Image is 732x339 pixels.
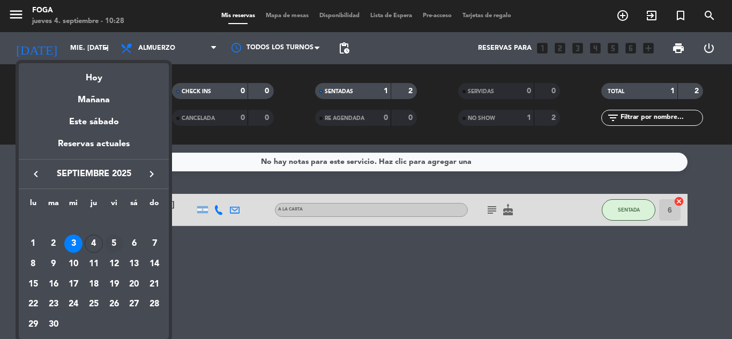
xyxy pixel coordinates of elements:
[105,235,123,253] div: 5
[23,254,43,274] td: 8 de septiembre de 2025
[19,107,169,137] div: Este sábado
[23,274,43,295] td: 15 de septiembre de 2025
[63,234,84,254] td: 3 de septiembre de 2025
[84,254,104,274] td: 11 de septiembre de 2025
[125,255,143,273] div: 13
[46,167,142,181] span: septiembre 2025
[43,295,64,315] td: 23 de septiembre de 2025
[104,274,124,295] td: 19 de septiembre de 2025
[43,314,64,335] td: 30 de septiembre de 2025
[64,275,83,293] div: 17
[85,275,103,293] div: 18
[44,275,63,293] div: 16
[64,235,83,253] div: 3
[44,315,63,334] div: 30
[26,167,46,181] button: keyboard_arrow_left
[44,255,63,273] div: 9
[144,274,165,295] td: 21 de septiembre de 2025
[44,235,63,253] div: 2
[63,197,84,214] th: miércoles
[24,255,42,273] div: 8
[85,255,103,273] div: 11
[24,315,42,334] div: 29
[142,167,161,181] button: keyboard_arrow_right
[19,85,169,107] div: Mañana
[19,63,169,85] div: Hoy
[43,234,64,254] td: 2 de septiembre de 2025
[104,295,124,315] td: 26 de septiembre de 2025
[23,214,165,234] td: SEP.
[145,275,163,293] div: 21
[84,274,104,295] td: 18 de septiembre de 2025
[105,296,123,314] div: 26
[43,254,64,274] td: 9 de septiembre de 2025
[29,168,42,180] i: keyboard_arrow_left
[144,234,165,254] td: 7 de septiembre de 2025
[63,274,84,295] td: 17 de septiembre de 2025
[44,296,63,314] div: 23
[124,234,145,254] td: 6 de septiembre de 2025
[64,296,83,314] div: 24
[23,197,43,214] th: lunes
[144,254,165,274] td: 14 de septiembre de 2025
[145,235,163,253] div: 7
[105,255,123,273] div: 12
[105,275,123,293] div: 19
[125,275,143,293] div: 20
[124,197,145,214] th: sábado
[63,295,84,315] td: 24 de septiembre de 2025
[144,197,165,214] th: domingo
[145,255,163,273] div: 14
[124,295,145,315] td: 27 de septiembre de 2025
[104,234,124,254] td: 5 de septiembre de 2025
[84,295,104,315] td: 25 de septiembre de 2025
[24,296,42,314] div: 22
[85,235,103,253] div: 4
[145,168,158,180] i: keyboard_arrow_right
[23,314,43,335] td: 29 de septiembre de 2025
[104,254,124,274] td: 12 de septiembre de 2025
[19,137,169,159] div: Reservas actuales
[84,197,104,214] th: jueves
[23,295,43,315] td: 22 de septiembre de 2025
[85,296,103,314] div: 25
[144,295,165,315] td: 28 de septiembre de 2025
[104,197,124,214] th: viernes
[125,235,143,253] div: 6
[23,234,43,254] td: 1 de septiembre de 2025
[24,235,42,253] div: 1
[63,254,84,274] td: 10 de septiembre de 2025
[124,274,145,295] td: 20 de septiembre de 2025
[124,254,145,274] td: 13 de septiembre de 2025
[84,234,104,254] td: 4 de septiembre de 2025
[43,197,64,214] th: martes
[145,296,163,314] div: 28
[43,274,64,295] td: 16 de septiembre de 2025
[125,296,143,314] div: 27
[24,275,42,293] div: 15
[64,255,83,273] div: 10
